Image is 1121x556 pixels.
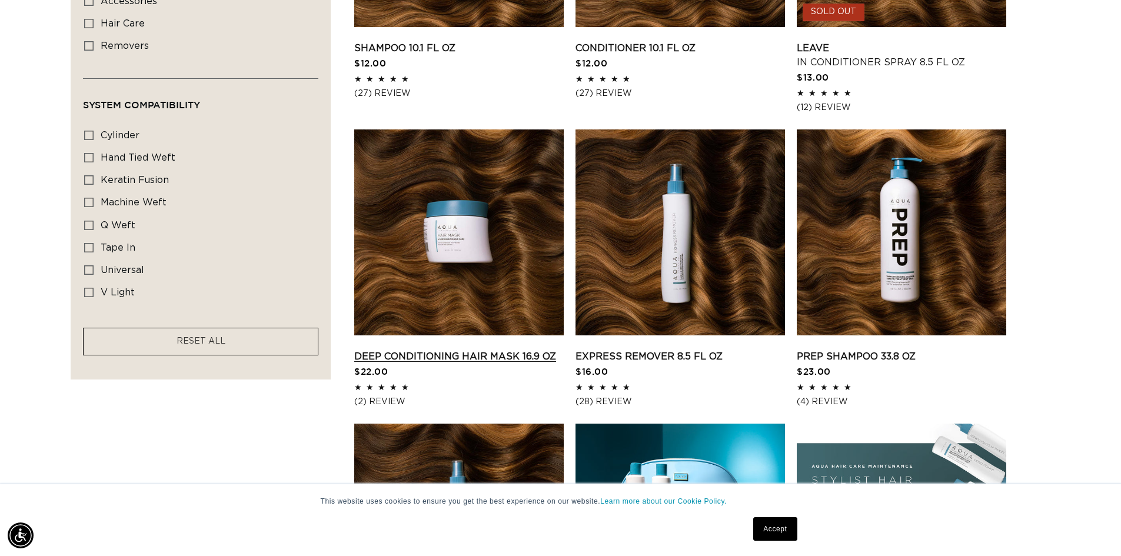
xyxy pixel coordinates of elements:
span: tape in [101,243,135,252]
a: Shampoo 10.1 fl oz [354,41,564,55]
span: RESET ALL [177,337,225,345]
span: hand tied weft [101,153,175,162]
span: machine weft [101,198,167,207]
div: Accessibility Menu [8,522,34,548]
span: removers [101,41,149,51]
span: System Compatibility [83,99,200,110]
a: Conditioner 10.1 fl oz [576,41,785,55]
a: Accept [753,517,797,541]
span: universal [101,265,144,275]
span: q weft [101,221,135,230]
a: Learn more about our Cookie Policy. [600,497,727,505]
summary: System Compatibility (0 selected) [83,79,318,121]
p: This website uses cookies to ensure you get the best experience on our website. [321,496,801,507]
a: Leave In Conditioner Spray 8.5 fl oz [797,41,1006,69]
span: hair care [101,19,145,28]
a: Prep Shampoo 33.8 oz [797,349,1006,364]
span: v light [101,288,135,297]
a: Deep Conditioning Hair Mask 16.9 oz [354,349,564,364]
a: RESET ALL [177,334,225,349]
a: Express Remover 8.5 fl oz [576,349,785,364]
span: cylinder [101,131,139,140]
span: keratin fusion [101,175,169,185]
